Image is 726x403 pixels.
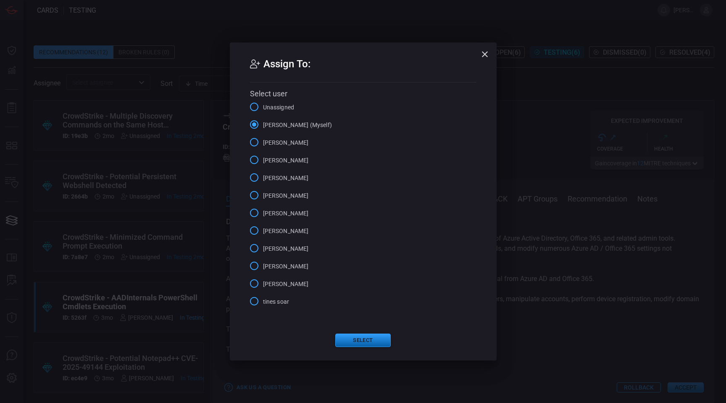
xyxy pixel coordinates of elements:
[263,121,332,130] span: [PERSON_NAME] (Myself)
[263,174,309,183] span: [PERSON_NAME]
[263,156,309,165] span: [PERSON_NAME]
[263,297,289,306] span: tines soar
[335,334,391,347] button: Select
[263,138,309,147] span: [PERSON_NAME]
[263,103,295,112] span: Unassigned
[263,262,309,271] span: [PERSON_NAME]
[250,89,287,98] span: Select user
[263,209,309,218] span: [PERSON_NAME]
[263,244,309,253] span: [PERSON_NAME]
[263,280,309,289] span: [PERSON_NAME]
[263,227,309,236] span: [PERSON_NAME]
[250,56,476,82] h2: Assign To:
[263,191,309,200] span: [PERSON_NAME]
